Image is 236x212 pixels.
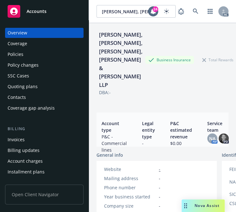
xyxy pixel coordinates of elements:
[102,120,127,133] span: Account type
[8,60,39,70] div: Policy changes
[209,135,215,142] span: NA
[8,82,38,92] div: Quoting plans
[207,120,229,133] span: Service team
[8,28,27,38] div: Overview
[102,8,157,15] span: [PERSON_NAME], [PERSON_NAME], [PERSON_NAME], [PERSON_NAME] & [PERSON_NAME] LLP
[96,152,123,158] span: General info
[5,103,84,113] a: Coverage gap analysis
[8,135,25,145] div: Invoices
[5,126,84,132] div: Billing
[5,49,84,59] a: Policies
[159,203,160,209] span: -
[5,3,84,20] a: Accounts
[204,5,216,18] a: Switch app
[5,71,84,81] a: SSC Cases
[160,5,173,18] a: Start snowing
[5,28,84,38] a: Overview
[5,145,84,155] a: Billing updates
[145,56,194,64] div: Business Insurance
[8,167,45,177] div: Installment plans
[159,175,160,182] span: -
[8,103,55,113] div: Coverage gap analysis
[142,140,155,147] span: -
[5,135,84,145] a: Invoices
[8,49,23,59] div: Policies
[8,145,40,155] div: Billing updates
[182,199,189,212] div: Drag to move
[5,39,84,49] a: Coverage
[8,71,29,81] div: SSC Cases
[96,5,176,18] button: [PERSON_NAME], [PERSON_NAME], [PERSON_NAME], [PERSON_NAME] & [PERSON_NAME] LLP
[159,184,160,191] span: -
[104,175,156,182] div: Mailing address
[159,166,160,172] a: -
[104,184,156,191] div: Phone number
[195,203,220,208] span: Nova Assist
[104,203,156,209] div: Company size
[159,193,160,200] span: -
[5,60,84,70] a: Policy changes
[152,6,158,12] div: 24
[170,120,192,140] span: P&C estimated revenue
[102,133,127,153] span: P&C - Commercial lines
[8,39,27,49] div: Coverage
[8,92,26,102] div: Contacts
[99,89,111,96] div: DBA: -
[182,199,225,212] button: Nova Assist
[104,193,156,200] div: Year business started
[5,185,84,204] span: Open Client Navigator
[8,156,43,166] div: Account charges
[27,9,47,14] span: Accounts
[104,166,156,173] div: Website
[96,31,145,89] div: [PERSON_NAME], [PERSON_NAME], [PERSON_NAME], [PERSON_NAME] & [PERSON_NAME] LLP
[189,5,202,18] a: Search
[170,140,192,147] span: $0.00
[5,82,84,92] a: Quoting plans
[219,133,229,143] img: photo
[175,5,187,18] a: Report a Bug
[5,156,84,166] a: Account charges
[142,120,155,140] span: Legal entity type
[5,92,84,102] a: Contacts
[5,167,84,177] a: Installment plans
